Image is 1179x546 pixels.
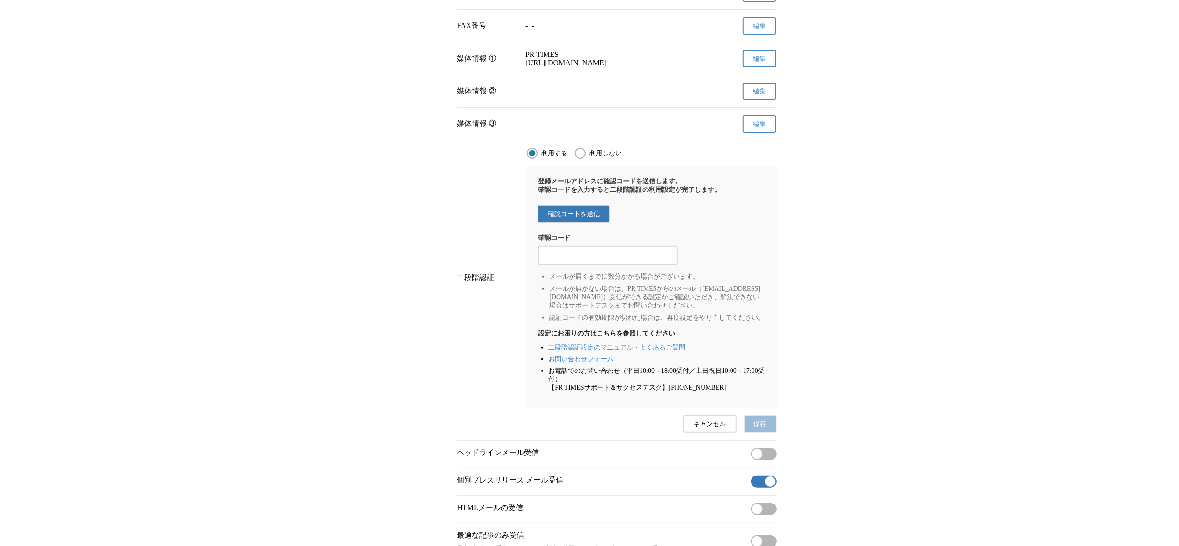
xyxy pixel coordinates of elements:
[694,420,726,428] span: キャンセル
[548,367,765,392] li: お電話でのお問い合わせ（平日10:00～18:00受付／土日祝日10:00～17:00受付） 【PR TIMESサポート＆サクセスデスク】[PHONE_NUMBER]
[457,448,747,458] p: ヘッドラインメール受信
[549,273,765,281] li: メールが届くまでに数分かかる場合がございます。
[548,356,614,363] a: お問い合わせフォーム
[527,148,538,159] input: 利用する
[743,17,776,35] button: 編集
[754,420,767,428] span: 保存
[549,314,765,322] li: 認証コードの有効期限が切れた場合は、再度設定をやり直してください。
[538,177,765,194] p: 登録メールアドレスに確認コードを送信します。 確認コードを入力すると二段階認証の利用設定が完了します。
[457,503,747,513] p: HTMLメールの受信
[744,415,777,433] button: 保存
[538,205,610,223] button: 確認コードを送信
[753,120,766,128] span: 編集
[589,149,622,158] span: 利用しない
[575,148,586,159] input: 利用しない
[525,22,708,30] p: - -
[543,251,673,261] input: 2段階認証の確認コードを入力する
[457,476,747,485] p: 個別プレスリリース メール受信
[548,210,600,218] span: 確認コードを送信
[743,83,776,100] button: 編集
[753,87,766,96] span: 編集
[541,149,567,158] span: 利用する
[743,115,776,133] button: 編集
[548,344,685,351] a: 二段階認証設定のマニュアル・よくあるご質問
[538,234,765,242] div: 確認コード
[457,119,518,129] div: 媒体情報 ③
[538,329,765,338] b: 設定にお困りの方はこちらを参照してください
[753,55,766,63] span: 編集
[743,50,776,67] button: 編集
[753,22,766,30] span: 編集
[457,21,518,31] div: FAX番号
[525,50,708,67] p: PR TIMES [URL][DOMAIN_NAME]
[457,531,747,540] p: 最適な記事のみ受信
[457,273,520,283] div: 二段階認証
[549,285,765,310] li: メールが届かない場合は、PR TIMESからのメール（[EMAIL_ADDRESS][DOMAIN_NAME]）受信ができる設定かご確認いただき、解決できない場合はサポートデスクまでお問い合わせ...
[457,86,518,96] div: 媒体情報 ②
[457,54,518,63] div: 媒体情報 ①
[683,415,737,433] button: キャンセル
